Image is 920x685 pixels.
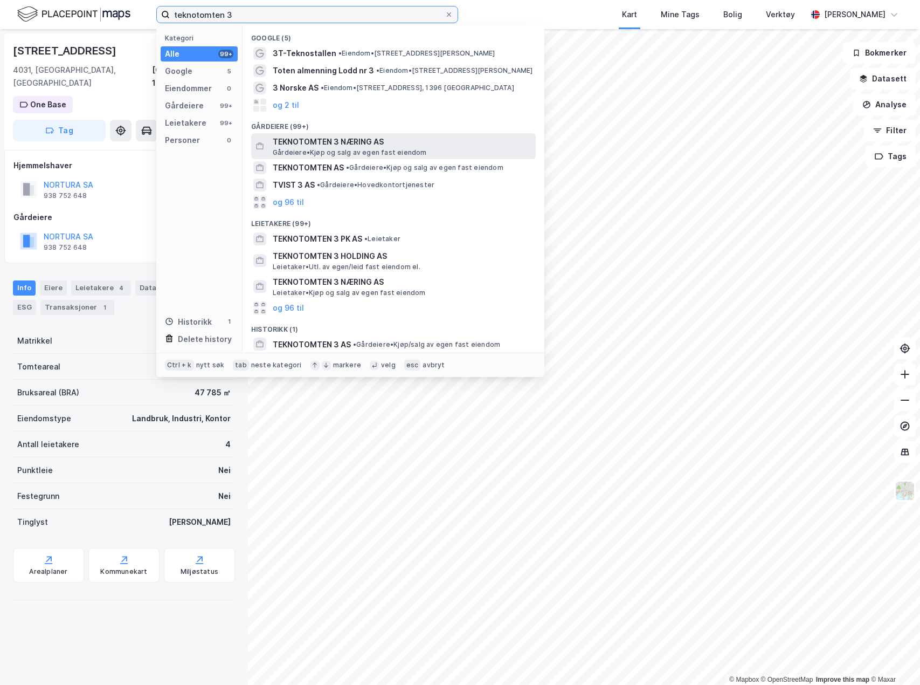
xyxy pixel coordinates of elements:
div: Bolig [723,8,742,21]
span: Toten almenning Lodd nr 3 [273,64,374,77]
span: TEKNOTOMTEN 3 HOLDING AS [273,250,531,263]
div: Delete history [178,333,232,346]
div: markere [333,361,361,369]
div: Antall leietakere [17,438,79,451]
div: Landbruk, Industri, Kontor [132,412,231,425]
div: Ctrl + k [165,360,194,371]
div: 47 785 ㎡ [195,386,231,399]
button: Bokmerker [843,42,916,64]
div: tab [233,360,249,371]
div: Nei [218,490,231,503]
div: Google [165,65,192,78]
button: Tags [866,146,916,167]
div: Google (5) [243,25,544,45]
div: Tinglyst [17,516,48,529]
div: 1 [99,302,110,313]
img: Z [895,481,915,501]
div: Datasett [135,280,176,296]
div: Punktleie [17,464,53,477]
div: Gårdeiere [13,211,234,224]
span: TEKNOTOMTEN 3 AS [273,338,351,351]
div: 1 [225,317,233,326]
div: Eiendommer [165,82,212,95]
div: Eiere [40,280,67,296]
div: Personer [165,134,200,147]
span: Leietaker • Utl. av egen/leid fast eiendom el. [273,263,420,271]
button: Datasett [850,68,916,90]
div: Festegrunn [17,490,59,503]
div: 0 [225,136,233,145]
div: Miljøstatus [181,567,218,576]
div: 4 [116,283,127,293]
div: Leietakere [165,117,206,129]
span: Gårdeiere • Hovedkontortjenester [317,181,434,189]
span: • [321,84,324,92]
span: TVIST 3 AS [273,179,315,191]
span: 3T-Teknostallen [273,47,336,60]
span: 3 Norske AS [273,81,319,94]
span: Gårdeiere • Kjøp/salg av egen fast eiendom [353,340,500,349]
button: og 96 til [273,196,304,209]
a: OpenStreetMap [761,676,813,683]
div: Arealplaner [29,567,67,576]
input: Søk på adresse, matrikkel, gårdeiere, leietakere eller personer [170,6,445,23]
div: Hjemmelshaver [13,159,234,172]
div: Matrikkel [17,334,52,347]
div: Leietakere [71,280,131,296]
div: Gårdeiere [165,99,204,112]
button: og 2 til [273,99,299,112]
div: Eiendomstype [17,412,71,425]
iframe: Chat Widget [866,633,920,685]
img: logo.f888ab2527a4732fd821a326f86c7f29.svg [17,5,130,24]
span: • [346,163,349,172]
div: Kommunekart [100,567,147,576]
div: Gårdeiere (99+) [243,114,544,133]
div: Transaksjoner [40,300,114,315]
div: Leietakere (99+) [243,211,544,230]
div: Historikk (1) [243,317,544,336]
div: [STREET_ADDRESS] [13,42,119,59]
div: Tomteareal [17,360,60,373]
div: [PERSON_NAME] [824,8,886,21]
div: nytt søk [196,361,225,369]
span: Eiendom • [STREET_ADDRESS], 1396 [GEOGRAPHIC_DATA] [321,84,514,92]
span: Eiendom • [STREET_ADDRESS][PERSON_NAME] [338,49,495,58]
div: [PERSON_NAME] [169,516,231,529]
button: Filter [864,120,916,141]
div: Nei [218,464,231,477]
span: Leietaker • Kjøp og salg av egen fast eiendom [273,289,426,297]
a: Improve this map [816,676,869,683]
div: esc [404,360,421,371]
span: Gårdeiere • Kjøp og salg av egen fast eiendom [346,163,503,172]
div: 4031, [GEOGRAPHIC_DATA], [GEOGRAPHIC_DATA] [13,64,152,90]
span: • [364,235,368,243]
span: Leietaker [364,235,400,243]
div: Kategori [165,34,238,42]
div: 5 [225,67,233,76]
div: ESG [13,300,36,315]
button: og 96 til [273,302,304,314]
div: Kart [622,8,637,21]
div: Alle [165,47,179,60]
div: Verktøy [766,8,795,21]
button: Tag [13,120,106,141]
div: neste kategori [251,361,302,369]
span: TEKNOTOMTEN 3 PK AS [273,232,362,245]
div: avbryt [423,361,445,369]
div: 4 [225,438,231,451]
div: 0 [225,84,233,93]
span: TEKNOTOMTEN 3 NÆRING AS [273,276,531,289]
button: Analyse [853,94,916,115]
span: Eiendom • [STREET_ADDRESS][PERSON_NAME] [376,66,533,75]
span: • [338,49,342,57]
div: 938 752 648 [44,243,87,252]
div: velg [381,361,396,369]
div: 99+ [218,119,233,127]
div: Bruksareal (BRA) [17,386,79,399]
span: Gårdeiere • Kjøp og salg av egen fast eiendom [273,148,427,157]
div: Historikk [165,316,212,328]
div: [GEOGRAPHIC_DATA], 13/154 [152,64,235,90]
span: TEKNOTOMTEN 3 NÆRING AS [273,135,531,148]
a: Mapbox [729,676,759,683]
